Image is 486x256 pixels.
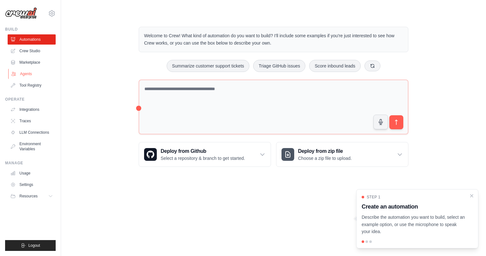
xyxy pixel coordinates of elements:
[8,104,56,115] a: Integrations
[8,180,56,190] a: Settings
[253,60,305,72] button: Triage GitHub issues
[5,27,56,32] div: Build
[28,243,40,248] span: Logout
[298,147,352,155] h3: Deploy from zip file
[144,32,403,47] p: Welcome to Crew! What kind of automation do you want to build? I'll include some examples if you'...
[161,147,245,155] h3: Deploy from Github
[5,240,56,251] button: Logout
[367,195,380,200] span: Step 1
[8,69,56,79] a: Agents
[8,116,56,126] a: Traces
[8,57,56,68] a: Marketplace
[5,160,56,166] div: Manage
[469,193,474,198] button: Close walkthrough
[309,60,361,72] button: Score inbound leads
[8,80,56,90] a: Tool Registry
[5,7,37,19] img: Logo
[5,97,56,102] div: Operate
[362,214,465,235] p: Describe the automation you want to build, select an example option, or use the microphone to spe...
[8,168,56,178] a: Usage
[8,46,56,56] a: Crew Studio
[19,194,38,199] span: Resources
[298,155,352,161] p: Choose a zip file to upload.
[8,191,56,201] button: Resources
[8,127,56,138] a: LLM Connections
[8,34,56,45] a: Automations
[8,139,56,154] a: Environment Variables
[362,202,465,211] h3: Create an automation
[167,60,249,72] button: Summarize customer support tickets
[454,225,486,256] iframe: Chat Widget
[161,155,245,161] p: Select a repository & branch to get started.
